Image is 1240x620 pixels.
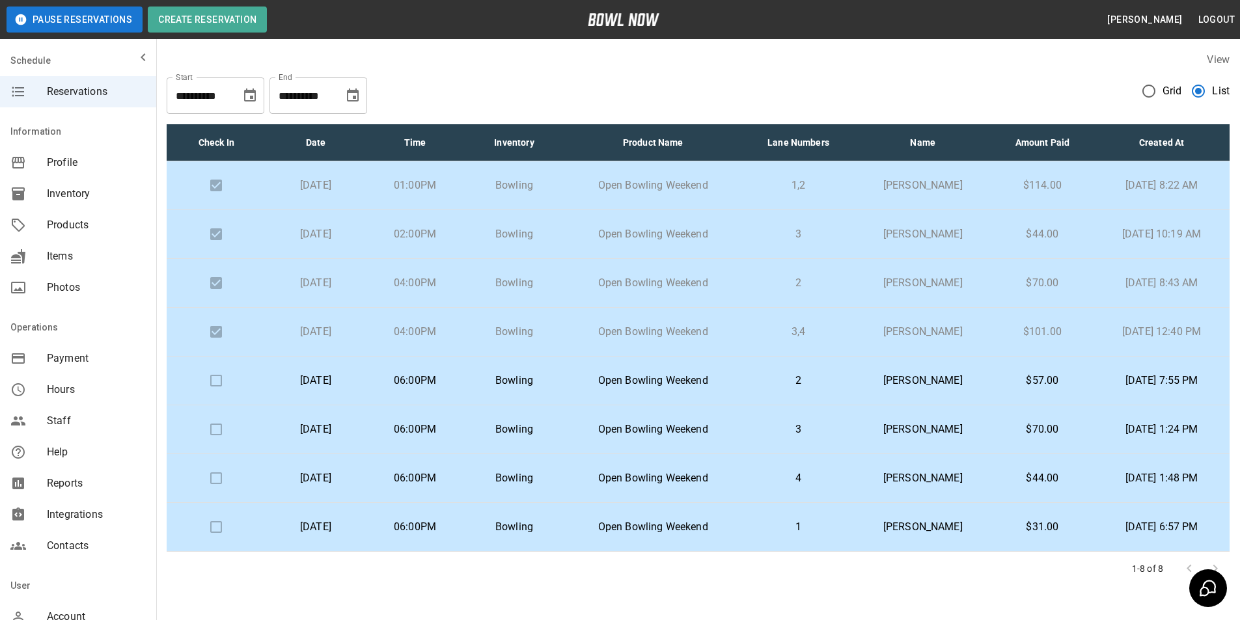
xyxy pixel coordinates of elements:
p: Bowling [475,324,554,340]
p: 3,4 [752,324,844,340]
p: 2 [752,275,844,291]
span: Items [47,249,146,264]
th: Name [855,124,991,161]
p: 01:00PM [376,178,454,193]
th: Product Name [564,124,742,161]
p: $114.00 [1002,178,1084,193]
p: $70.00 [1002,422,1084,437]
button: Pause Reservations [7,7,143,33]
th: Check In [167,124,266,161]
p: [DATE] [277,226,355,242]
p: 2 [752,373,844,388]
button: Logout [1193,8,1240,32]
th: Inventory [465,124,564,161]
p: 1 [752,519,844,535]
p: $31.00 [1002,519,1084,535]
p: Open Bowling Weekend [574,324,732,340]
span: Reports [47,476,146,491]
p: 3 [752,226,844,242]
p: Bowling [475,226,554,242]
span: Contacts [47,538,146,554]
p: [DATE] [277,178,355,193]
button: [PERSON_NAME] [1102,8,1187,32]
span: Help [47,444,146,460]
p: Bowling [475,470,554,486]
p: $57.00 [1002,373,1084,388]
p: [DATE] 1:24 PM [1104,422,1219,437]
p: [DATE] [277,422,355,437]
span: Integrations [47,507,146,522]
button: Create Reservation [148,7,267,33]
p: 06:00PM [376,519,454,535]
p: [DATE] [277,275,355,291]
p: [DATE] 1:48 PM [1104,470,1219,486]
p: Bowling [475,275,554,291]
p: Bowling [475,519,554,535]
p: 06:00PM [376,422,454,437]
p: Open Bowling Weekend [574,422,732,437]
p: Open Bowling Weekend [574,275,732,291]
span: Photos [47,280,146,295]
span: Profile [47,155,146,170]
p: [PERSON_NAME] [865,275,981,291]
p: [PERSON_NAME] [865,226,981,242]
p: 1-8 of 8 [1132,562,1163,575]
p: $44.00 [1002,470,1084,486]
p: 04:00PM [376,275,454,291]
button: Choose date, selected date is Sep 27, 2025 [340,83,366,109]
th: Time [365,124,465,161]
p: Open Bowling Weekend [574,178,732,193]
p: $70.00 [1002,275,1084,291]
th: Date [266,124,366,161]
p: [DATE] 12:40 PM [1104,324,1219,340]
span: Products [47,217,146,233]
span: Payment [47,351,146,366]
p: 02:00PM [376,226,454,242]
p: [PERSON_NAME] [865,519,981,535]
p: 06:00PM [376,373,454,388]
p: 4 [752,470,844,486]
p: Open Bowling Weekend [574,226,732,242]
p: Bowling [475,178,554,193]
p: [DATE] 8:43 AM [1104,275,1219,291]
th: Created At [1094,124,1230,161]
p: [DATE] 6:57 PM [1104,519,1219,535]
p: [DATE] 8:22 AM [1104,178,1219,193]
p: $101.00 [1002,324,1084,340]
p: 04:00PM [376,324,454,340]
p: [DATE] 10:19 AM [1104,226,1219,242]
p: Open Bowling Weekend [574,373,732,388]
span: List [1212,83,1230,99]
p: [DATE] [277,324,355,340]
label: View [1207,53,1230,66]
p: [PERSON_NAME] [865,373,981,388]
p: $44.00 [1002,226,1084,242]
p: Bowling [475,373,554,388]
p: [PERSON_NAME] [865,324,981,340]
span: Grid [1163,83,1182,99]
p: 3 [752,422,844,437]
p: [PERSON_NAME] [865,178,981,193]
p: [DATE] [277,519,355,535]
p: Bowling [475,422,554,437]
span: Reservations [47,84,146,100]
p: Open Bowling Weekend [574,470,732,486]
p: [DATE] 7:55 PM [1104,373,1219,388]
p: [DATE] [277,373,355,388]
img: logo [588,13,659,26]
p: 06:00PM [376,470,454,486]
span: Staff [47,413,146,429]
span: Inventory [47,186,146,202]
span: Hours [47,382,146,398]
p: Open Bowling Weekend [574,519,732,535]
th: Lane Numbers [742,124,855,161]
p: 1,2 [752,178,844,193]
button: Choose date, selected date is Sep 27, 2025 [237,83,263,109]
p: [PERSON_NAME] [865,470,981,486]
p: [DATE] [277,470,355,486]
th: Amount Paid [991,124,1094,161]
p: [PERSON_NAME] [865,422,981,437]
